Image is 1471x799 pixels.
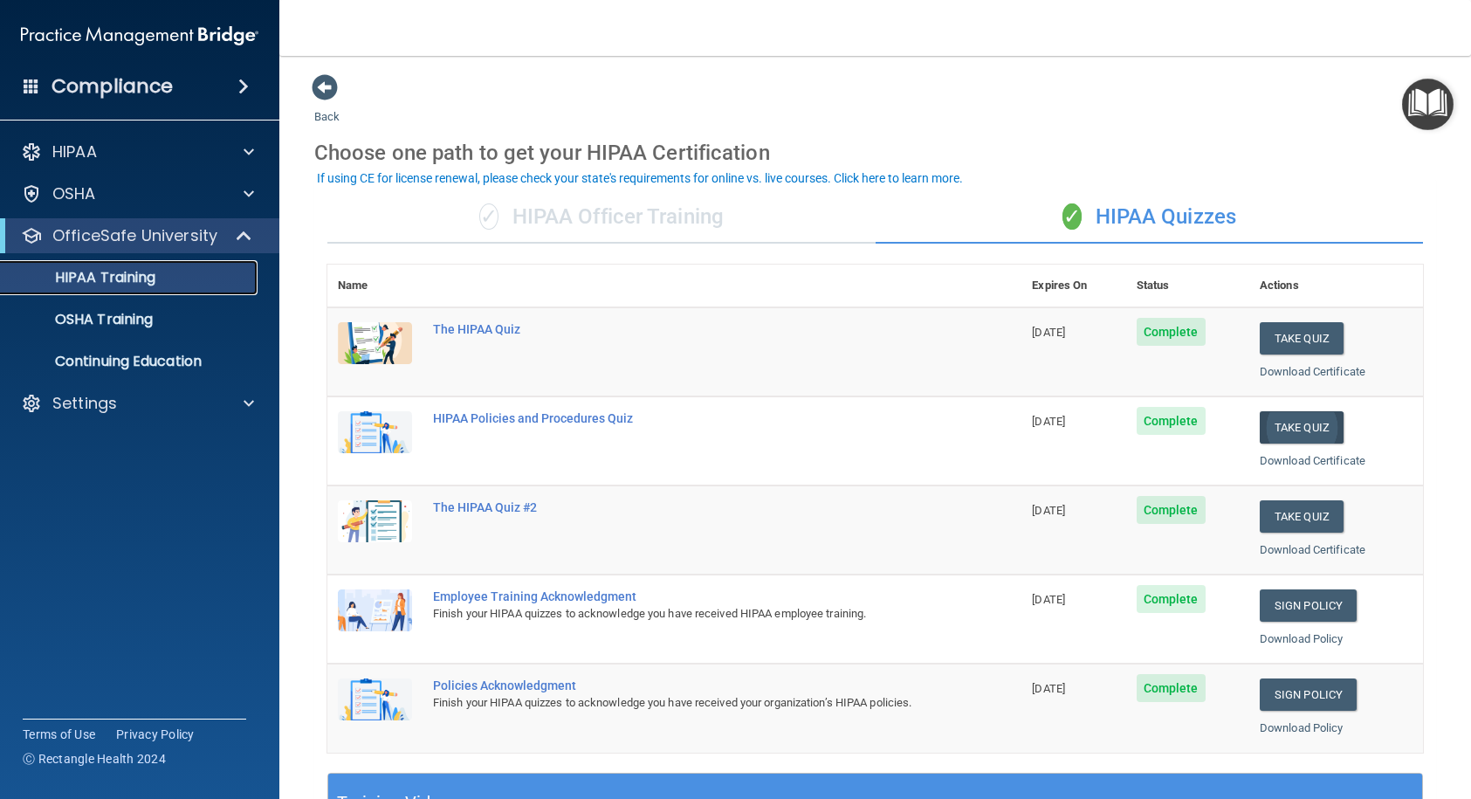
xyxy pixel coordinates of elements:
p: HIPAA [52,141,97,162]
a: Download Certificate [1260,543,1365,556]
a: Terms of Use [23,726,95,743]
span: [DATE] [1032,415,1065,428]
th: Name [327,265,423,307]
a: Back [314,89,340,123]
a: Download Certificate [1260,454,1365,467]
span: Complete [1137,407,1206,435]
div: HIPAA Officer Training [327,191,876,244]
p: OfficeSafe University [52,225,217,246]
span: [DATE] [1032,326,1065,339]
a: Sign Policy [1260,678,1357,711]
span: Ⓒ Rectangle Health 2024 [23,750,166,768]
div: HIPAA Quizzes [876,191,1424,244]
span: ✓ [479,203,498,230]
span: [DATE] [1032,593,1065,606]
div: Finish your HIPAA quizzes to acknowledge you have received your organization’s HIPAA policies. [433,692,934,713]
a: Privacy Policy [116,726,195,743]
a: Download Policy [1260,632,1344,645]
th: Expires On [1021,265,1125,307]
p: OSHA [52,183,96,204]
a: Download Policy [1260,721,1344,734]
div: Choose one path to get your HIPAA Certification [314,127,1436,178]
div: HIPAA Policies and Procedures Quiz [433,411,934,425]
span: Complete [1137,318,1206,346]
div: Policies Acknowledgment [433,678,934,692]
a: OfficeSafe University [21,225,253,246]
img: PMB logo [21,18,258,53]
span: [DATE] [1032,504,1065,517]
div: Finish your HIPAA quizzes to acknowledge you have received HIPAA employee training. [433,603,934,624]
div: The HIPAA Quiz [433,322,934,336]
button: Open Resource Center [1402,79,1454,130]
h4: Compliance [52,74,173,99]
div: If using CE for license renewal, please check your state's requirements for online vs. live cours... [317,172,963,184]
a: OSHA [21,183,254,204]
button: Take Quiz [1260,500,1344,533]
a: HIPAA [21,141,254,162]
p: Continuing Education [11,353,250,370]
th: Actions [1249,265,1423,307]
button: Take Quiz [1260,322,1344,355]
span: Complete [1137,496,1206,524]
a: Download Certificate [1260,365,1365,378]
span: ✓ [1062,203,1082,230]
p: OSHA Training [11,311,153,328]
p: Settings [52,393,117,414]
a: Sign Policy [1260,589,1357,622]
th: Status [1126,265,1249,307]
div: The HIPAA Quiz #2 [433,500,934,514]
div: Employee Training Acknowledgment [433,589,934,603]
span: Complete [1137,585,1206,613]
button: If using CE for license renewal, please check your state's requirements for online vs. live cours... [314,169,966,187]
span: Complete [1137,674,1206,702]
span: [DATE] [1032,682,1065,695]
p: HIPAA Training [11,269,155,286]
button: Take Quiz [1260,411,1344,444]
a: Settings [21,393,254,414]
